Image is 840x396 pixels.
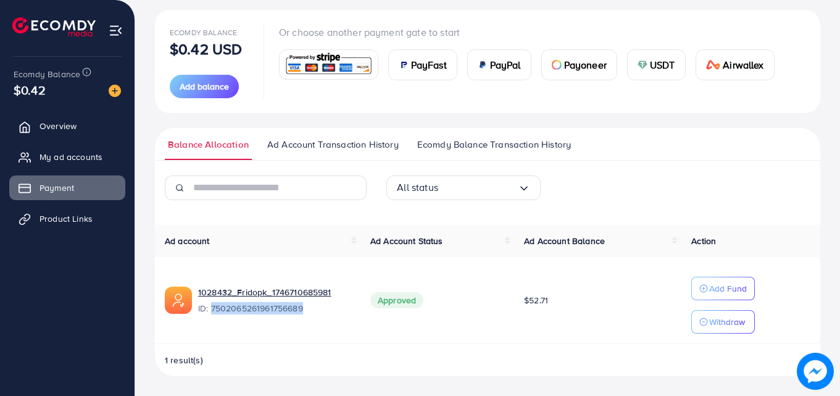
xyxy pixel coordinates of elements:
[9,206,125,231] a: Product Links
[283,51,374,78] img: card
[388,49,457,80] a: cardPayFast
[524,235,605,247] span: Ad Account Balance
[564,57,607,72] span: Payoneer
[180,80,229,93] span: Add balance
[627,49,686,80] a: cardUSDT
[170,27,237,38] span: Ecomdy Balance
[40,120,77,132] span: Overview
[709,314,745,329] p: Withdraw
[399,60,409,70] img: card
[691,310,755,334] button: Withdraw
[723,57,763,72] span: Airwallex
[12,17,96,36] img: logo
[490,57,521,72] span: PayPal
[14,68,80,80] span: Ecomdy Balance
[279,49,378,80] a: card
[198,286,351,314] div: <span class='underline'>1028432_Fridopk_1746710685981</span></br>7502065261961756689
[279,25,784,40] p: Or choose another payment gate to start
[267,138,399,151] span: Ad Account Transaction History
[691,277,755,300] button: Add Fund
[650,57,675,72] span: USDT
[40,182,74,194] span: Payment
[467,49,531,80] a: cardPayPal
[170,41,242,56] p: $0.42 USD
[165,354,203,366] span: 1 result(s)
[9,114,125,138] a: Overview
[438,178,518,197] input: Search for option
[198,286,331,298] a: 1028432_Fridopk_1746710685981
[541,49,617,80] a: cardPayoneer
[370,235,443,247] span: Ad Account Status
[706,60,721,70] img: card
[370,292,423,308] span: Approved
[478,60,488,70] img: card
[9,145,125,169] a: My ad accounts
[170,75,239,98] button: Add balance
[9,175,125,200] a: Payment
[552,60,562,70] img: card
[109,23,123,38] img: menu
[397,178,438,197] span: All status
[797,353,834,390] img: image
[638,60,647,70] img: card
[109,85,121,97] img: image
[40,151,102,163] span: My ad accounts
[14,81,46,99] span: $0.42
[709,281,747,296] p: Add Fund
[165,235,210,247] span: Ad account
[524,294,548,306] span: $52.71
[386,175,541,200] div: Search for option
[198,302,351,314] span: ID: 7502065261961756689
[417,138,571,151] span: Ecomdy Balance Transaction History
[40,213,93,225] span: Product Links
[165,287,192,314] img: ic-ads-acc.e4c84228.svg
[696,49,775,80] a: cardAirwallex
[168,138,249,151] span: Balance Allocation
[411,57,447,72] span: PayFast
[691,235,716,247] span: Action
